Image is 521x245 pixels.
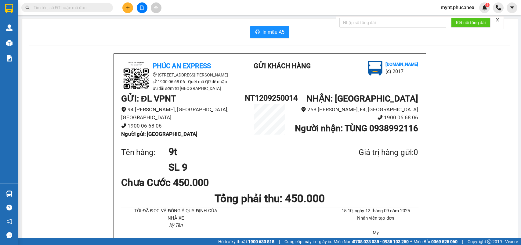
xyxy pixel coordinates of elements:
[410,240,412,243] span: ⚪️
[509,5,515,10] span: caret-down
[153,72,157,77] span: environment
[414,238,458,245] span: Miền Bắc
[339,18,446,28] input: Nhập số tổng đài
[121,122,245,130] li: 1900 06 68 06
[482,5,487,10] img: icon-new-feature
[385,68,418,75] li: (c) 2017
[121,146,169,159] div: Tên hàng:
[378,115,383,120] span: phone
[295,113,418,122] li: 1900 06 68 06
[250,26,289,38] button: printerIn mẫu A5
[121,107,126,112] span: environment
[436,4,479,11] span: mynt.phucanex
[6,205,12,210] span: question-circle
[151,2,161,13] button: aim
[254,62,311,70] b: Gửi khách hàng
[368,61,382,76] img: logo.jpg
[255,29,260,35] span: printer
[121,61,152,91] img: logo.jpg
[495,18,500,22] span: close
[218,238,274,245] span: Hỗ trợ kỹ thuật:
[121,106,245,122] li: 94 [PERSON_NAME], [GEOGRAPHIC_DATA], [GEOGRAPHIC_DATA]
[456,19,486,26] span: Kết nối tổng đài
[5,4,13,13] img: logo-vxr
[169,222,183,228] i: Ký Tên
[140,6,144,10] span: file-add
[334,238,409,245] span: Miền Nam
[168,160,329,175] h1: SL 9
[462,238,463,245] span: |
[153,79,157,84] span: phone
[385,62,418,67] b: [DOMAIN_NAME]
[168,144,329,159] h1: 9t
[34,4,106,11] input: Tìm tên, số ĐT hoặc mã đơn
[295,106,418,114] li: 258 [PERSON_NAME], F4, [GEOGRAPHIC_DATA]
[121,131,197,137] b: Người gửi : [GEOGRAPHIC_DATA]
[6,232,12,238] span: message
[487,239,491,244] span: copyright
[154,6,158,10] span: aim
[248,239,274,244] strong: 1900 633 818
[329,146,418,159] div: Giá trị hàng gửi: 0
[496,5,501,10] img: phone-icon
[121,175,219,190] div: Chưa Cước 450.000
[121,94,176,104] b: GỬI : ĐL VPNT
[451,18,490,28] button: Kết nối tổng đài
[122,2,133,13] button: plus
[333,229,418,237] li: My
[25,6,30,10] span: search
[333,207,418,215] li: 15:10, ngày 12 tháng 09 năm 2025
[295,123,418,133] b: Người nhận : TÙNG 0938992116
[126,6,130,10] span: plus
[6,191,13,197] img: warehouse-icon
[353,239,409,244] strong: 0708 023 035 - 0935 103 250
[137,2,147,13] button: file-add
[6,55,13,61] img: solution-icon
[262,28,284,36] span: In mẫu A5
[133,207,219,222] li: TÔI ĐÃ ĐỌC VÀ ĐỒNG Ý QUY ĐỊNH CỦA NHÀ XE
[245,92,294,104] h1: NT1209250014
[431,239,458,244] strong: 0369 525 060
[153,62,211,70] b: Phúc An Express
[121,72,231,78] li: [STREET_ADDRESS][PERSON_NAME]
[333,215,418,222] li: Nhân viên tạo đơn
[6,218,12,224] span: notification
[6,40,13,46] img: warehouse-icon
[306,94,418,104] b: NHẬN : [GEOGRAPHIC_DATA]
[6,24,13,31] img: warehouse-icon
[121,190,418,207] h1: Tổng phải thu: 450.000
[121,123,126,128] span: phone
[301,107,306,112] span: environment
[486,3,488,7] span: 1
[507,2,517,13] button: caret-down
[279,238,280,245] span: |
[121,78,231,92] li: 1900 06 68 06 - Quét mã QR để nhận ưu đãi sớm từ [GEOGRAPHIC_DATA]
[485,3,490,7] sup: 1
[284,238,332,245] span: Cung cấp máy in - giấy in:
